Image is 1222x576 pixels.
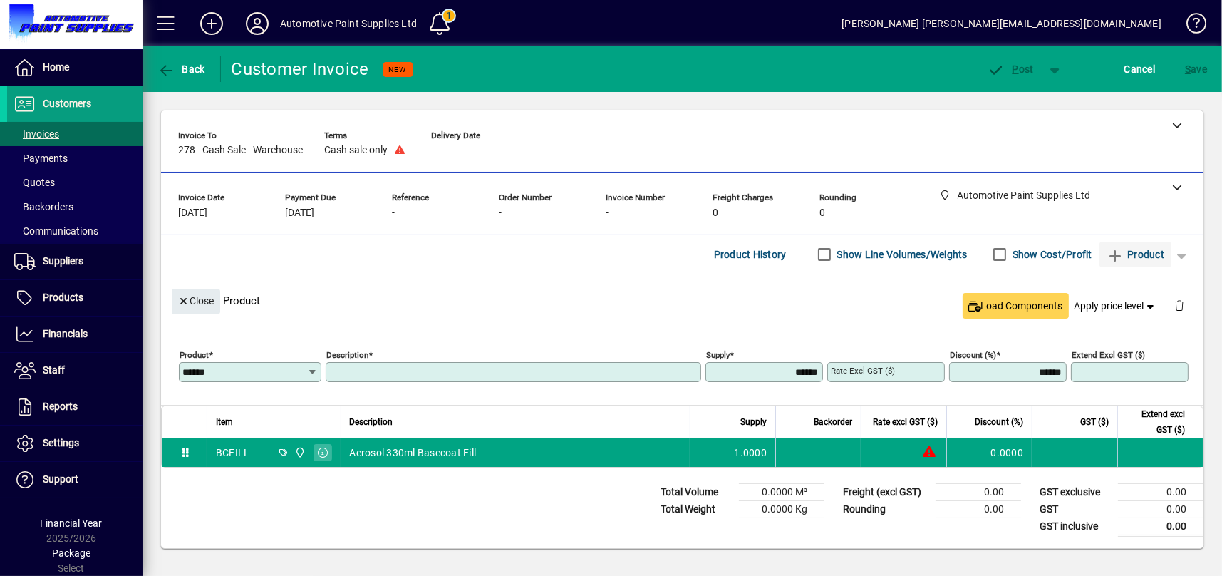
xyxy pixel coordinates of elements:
mat-label: Extend excl GST ($) [1072,349,1145,359]
span: Package [52,547,90,559]
td: Rounding [836,500,936,518]
span: Suppliers [43,255,83,267]
button: Product [1099,242,1171,267]
button: Load Components [963,293,1069,319]
span: Supply [740,414,767,430]
a: Support [7,462,143,498]
span: Rate excl GST ($) [873,414,938,430]
td: 0.0000 M³ [739,483,824,500]
mat-label: Supply [706,349,730,359]
span: Automotive Paint Supplies Ltd [291,445,307,461]
span: Products [43,292,83,303]
span: Aerosol 330ml Basecoat Fill [350,446,477,460]
span: Discount (%) [975,414,1023,430]
span: Cancel [1124,58,1156,81]
a: Communications [7,219,143,243]
span: Apply price level [1075,299,1157,314]
span: - [606,207,609,219]
a: Reports [7,389,143,425]
a: Quotes [7,170,143,195]
div: BCFILL [216,446,250,460]
span: Close [177,289,214,313]
div: Customer Invoice [232,58,369,81]
td: GST [1032,500,1118,518]
app-page-header-button: Close [168,294,224,307]
a: Suppliers [7,244,143,279]
span: GST ($) [1080,414,1109,430]
span: Backorder [814,414,852,430]
div: [PERSON_NAME] [PERSON_NAME][EMAIL_ADDRESS][DOMAIN_NAME] [842,12,1161,35]
span: Customers [43,98,91,109]
a: Backorders [7,195,143,219]
div: Automotive Paint Supplies Ltd [280,12,417,35]
span: Back [157,63,205,75]
span: ost [988,63,1034,75]
span: Item [216,414,233,430]
span: Product History [714,243,787,266]
td: 0.00 [1118,483,1203,500]
td: 0.00 [1118,500,1203,518]
mat-label: Rate excl GST ($) [831,366,895,376]
td: 0.0000 Kg [739,500,824,518]
span: NEW [389,65,407,74]
td: 0.0000 [946,438,1032,467]
span: Home [43,61,69,73]
span: Payments [14,153,68,164]
span: Invoices [14,128,59,140]
mat-label: Product [180,349,209,359]
span: - [499,207,502,219]
a: Staff [7,353,143,389]
button: Profile [234,11,280,36]
a: Products [7,280,143,316]
app-page-header-button: Delete [1162,299,1196,312]
span: 278 - Cash Sale - Warehouse [178,145,303,156]
span: S [1185,63,1191,75]
app-page-header-button: Back [143,56,221,82]
span: Communications [14,225,98,237]
a: Invoices [7,122,143,146]
td: Freight (excl GST) [836,483,936,500]
span: Support [43,473,78,485]
span: P [1013,63,1019,75]
span: Product [1107,243,1164,266]
span: Staff [43,364,65,376]
label: Show Line Volumes/Weights [834,247,968,262]
button: Add [189,11,234,36]
button: Save [1181,56,1211,82]
td: 0.00 [1118,518,1203,535]
td: 0.00 [936,483,1021,500]
button: Apply price level [1069,293,1163,319]
div: Product [161,274,1203,326]
td: Total Weight [653,500,739,518]
span: [DATE] [285,207,314,219]
a: Payments [7,146,143,170]
td: GST exclusive [1032,483,1118,500]
button: Product History [708,242,792,267]
button: Back [154,56,209,82]
td: Total Volume [653,483,739,500]
a: Settings [7,426,143,461]
mat-label: Description [326,349,368,359]
span: Financials [43,328,88,339]
label: Show Cost/Profit [1010,247,1092,262]
a: Financials [7,317,143,352]
button: Cancel [1121,56,1159,82]
button: Close [172,289,220,314]
span: Reports [43,401,78,412]
button: Delete [1162,289,1196,323]
span: Backorders [14,201,73,212]
span: Settings [43,437,79,448]
span: Extend excl GST ($) [1127,406,1185,438]
span: Quotes [14,177,55,188]
span: ave [1185,58,1207,81]
span: Financial Year [41,518,103,529]
span: [DATE] [178,207,207,219]
button: Post [980,56,1041,82]
span: 1.0000 [735,446,767,460]
span: Description [350,414,393,430]
span: - [392,207,395,219]
a: Knowledge Base [1176,3,1204,49]
span: 0 [713,207,718,219]
span: Load Components [968,299,1063,314]
span: Cash sale only [324,145,388,156]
